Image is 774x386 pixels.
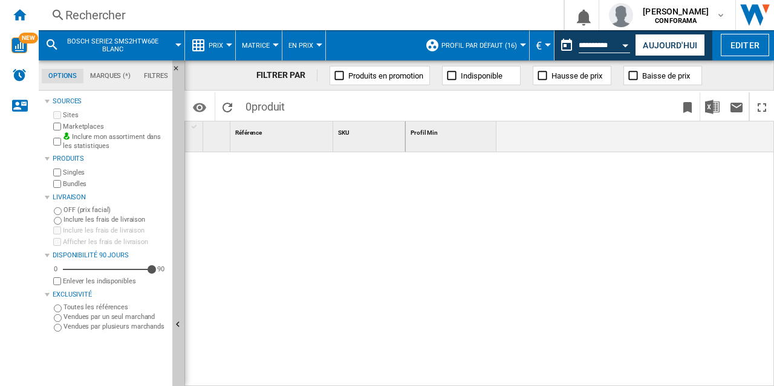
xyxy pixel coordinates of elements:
img: wise-card.svg [11,37,27,53]
span: Produits en promotion [348,71,423,80]
label: Sites [63,111,167,120]
button: Télécharger au format Excel [700,92,724,121]
md-tab-item: Options [42,69,83,83]
span: produit [252,100,285,113]
span: Référence [235,129,262,136]
input: Afficher les frais de livraison [53,277,61,285]
div: 90 [154,265,167,274]
button: En Prix [288,30,319,60]
button: Produits en promotion [330,66,430,85]
div: Prix [191,30,229,60]
img: mysite-bg-18x18.png [63,132,70,140]
div: 0 [51,265,60,274]
div: Sort None [336,121,405,140]
div: BOSCH SERIE2 SMS2HTW60E BLANC [45,30,178,60]
button: BOSCH SERIE2 SMS2HTW60E BLANC [64,30,174,60]
button: Profil par défaut (16) [441,30,523,60]
button: Options [187,96,212,118]
span: 0 [239,92,291,118]
div: Rechercher [65,7,532,24]
input: Inclure mon assortiment dans les statistiques [53,134,61,149]
span: SKU [338,129,350,136]
button: Masquer [172,60,187,82]
button: Recharger [215,92,239,121]
label: Marketplaces [63,122,167,131]
div: Profil Min Sort None [408,121,496,140]
input: Singles [53,169,61,176]
label: Afficher les frais de livraison [63,237,167,246]
button: Plein écran [750,92,774,121]
span: Indisponible [461,71,502,80]
span: Profil par défaut (16) [441,42,517,50]
div: Sources [53,97,167,106]
button: Open calendar [615,33,637,54]
span: Matrice [242,42,270,50]
input: OFF (prix facial) [54,207,62,215]
button: Hausse de prix [533,66,611,85]
span: Prix [209,42,223,50]
img: excel-24x24.png [705,100,720,114]
div: Référence Sort None [233,121,333,140]
input: Toutes les références [54,304,62,312]
span: Hausse de prix [551,71,602,80]
input: Bundles [53,180,61,188]
button: € [536,30,548,60]
label: Bundles [63,179,167,188]
div: Exclusivité [53,290,167,300]
label: OFF (prix facial) [63,205,167,214]
input: Afficher les frais de livraison [53,238,61,246]
button: Editer [721,34,769,56]
label: Enlever les indisponibles [63,277,167,286]
div: Livraison [53,193,167,202]
label: Vendues par plusieurs marchands [63,322,167,331]
button: Prix [209,30,229,60]
label: Inclure mon assortiment dans les statistiques [63,132,167,151]
input: Inclure les frais de livraison [53,227,61,234]
div: SKU Sort None [336,121,405,140]
img: alerts-logo.svg [12,68,27,82]
input: Sites [53,111,61,119]
button: Créer un favoris [675,92,700,121]
label: Inclure les frais de livraison [63,215,167,224]
button: md-calendar [554,33,579,57]
span: BOSCH SERIE2 SMS2HTW60E BLANC [64,37,161,53]
input: Inclure les frais de livraison [54,217,62,225]
span: [PERSON_NAME] [643,5,709,18]
span: Profil Min [411,129,438,136]
button: Aujourd'hui [635,34,705,56]
md-tab-item: Filtres [137,69,175,83]
button: Matrice [242,30,276,60]
label: Inclure les frais de livraison [63,226,167,235]
md-slider: Disponibilité [63,263,152,275]
div: Sort None [408,121,496,140]
span: Baisse de prix [642,71,690,80]
input: Vendues par un seul marchand [54,314,62,322]
img: profile.jpg [609,3,633,27]
label: Vendues par un seul marchand [63,312,167,321]
input: Marketplaces [53,123,61,130]
md-menu: Currency [530,30,554,60]
div: Ce rapport est basé sur une date antérieure à celle d'aujourd'hui. [554,30,633,60]
div: Disponibilité 90 Jours [53,251,167,260]
button: Indisponible [442,66,521,85]
div: Profil par défaut (16) [425,30,523,60]
div: Sort None [206,121,230,140]
input: Vendues par plusieurs marchands [54,324,62,332]
span: € [536,39,542,52]
md-tab-item: Marques (*) [83,69,137,83]
span: En Prix [288,42,313,50]
b: CONFORAMA [655,17,697,25]
div: Sort None [233,121,333,140]
button: Baisse de prix [623,66,702,85]
div: FILTRER PAR [256,69,318,82]
label: Singles [63,168,167,177]
label: Toutes les références [63,303,167,312]
button: Envoyer ce rapport par email [724,92,749,121]
span: NEW [19,33,38,43]
div: Produits [53,154,167,164]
